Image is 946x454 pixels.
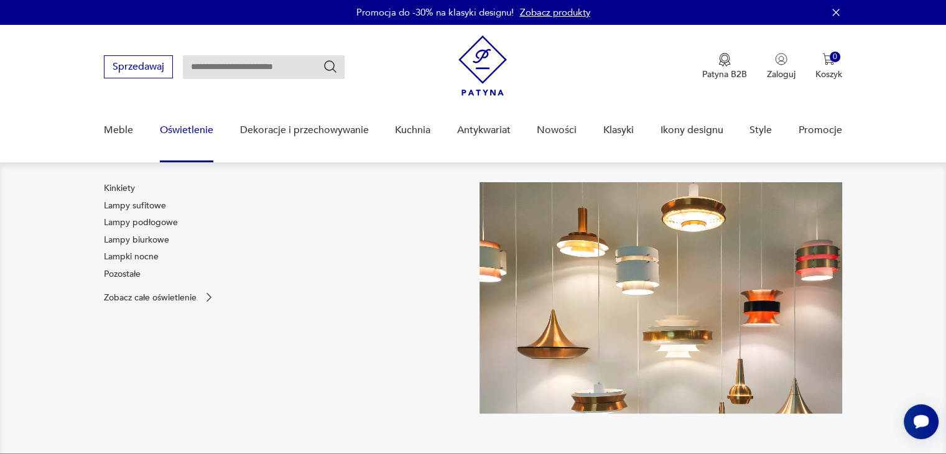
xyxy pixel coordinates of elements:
p: Koszyk [815,68,842,80]
p: Promocja do -30% na klasyki designu! [356,6,514,19]
a: Nowości [537,106,577,154]
a: Promocje [799,106,842,154]
img: Ikonka użytkownika [775,53,787,65]
p: Zobacz całe oświetlenie [104,294,197,302]
img: Ikona koszyka [822,53,835,65]
button: Sprzedawaj [104,55,173,78]
button: Zaloguj [767,53,795,80]
iframe: Smartsupp widget button [904,404,939,439]
button: Patyna B2B [702,53,747,80]
a: Ikona medaluPatyna B2B [702,53,747,80]
a: Sprzedawaj [104,63,173,72]
a: Zobacz produkty [520,6,590,19]
p: Zaloguj [767,68,795,80]
img: Ikona medalu [718,53,731,67]
a: Kinkiety [104,182,135,195]
img: Patyna - sklep z meblami i dekoracjami vintage [458,35,507,96]
a: Lampy biurkowe [104,234,169,246]
button: Szukaj [323,59,338,74]
a: Lampy podłogowe [104,216,178,229]
a: Zobacz całe oświetlenie [104,291,215,303]
p: Patyna B2B [702,68,747,80]
a: Pozostałe [104,268,141,280]
a: Klasyki [603,106,634,154]
a: Antykwariat [457,106,511,154]
a: Lampy sufitowe [104,200,166,212]
img: a9d990cd2508053be832d7f2d4ba3cb1.jpg [480,182,842,414]
div: 0 [830,52,840,62]
a: Lampki nocne [104,251,159,263]
a: Kuchnia [395,106,430,154]
a: Dekoracje i przechowywanie [239,106,368,154]
a: Meble [104,106,133,154]
a: Style [749,106,772,154]
a: Oświetlenie [160,106,213,154]
button: 0Koszyk [815,53,842,80]
a: Ikony designu [660,106,723,154]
